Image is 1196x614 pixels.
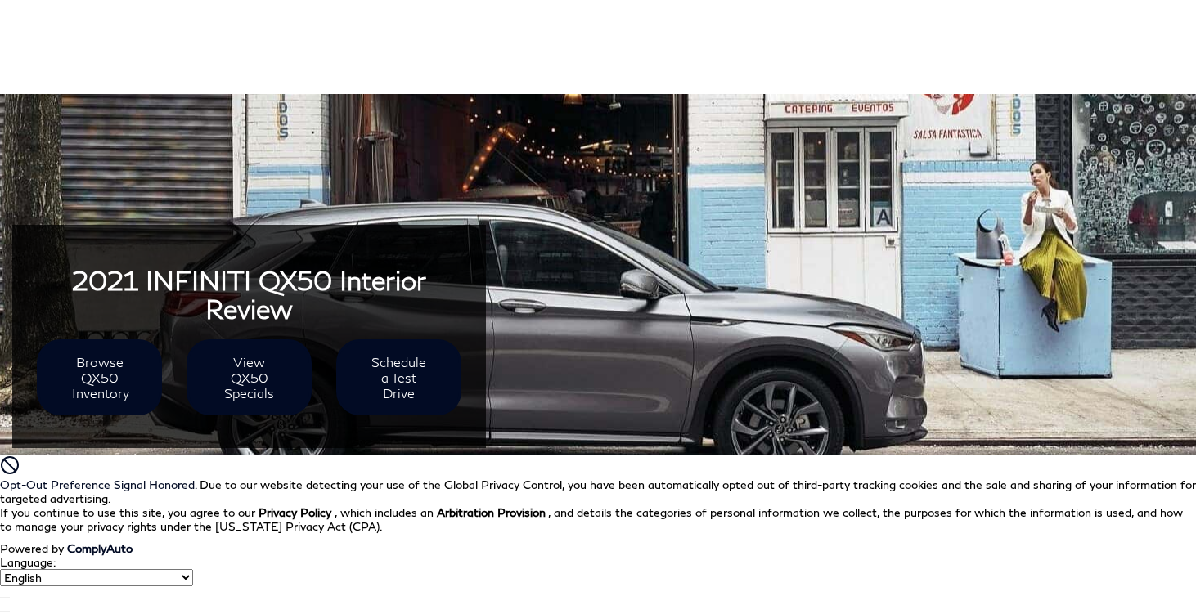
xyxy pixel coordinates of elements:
strong: 2021 INFINITI QX50 Interior Review [72,264,426,325]
a: Privacy Policy [259,505,335,519]
a: View QX50 Specials [187,339,312,415]
a: Schedule a Test Drive [336,339,461,415]
a: Browse QX50 Inventory [37,339,162,415]
u: Privacy Policy [259,505,331,519]
strong: Arbitration Provision [437,505,546,519]
a: ComplyAuto [67,541,133,555]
